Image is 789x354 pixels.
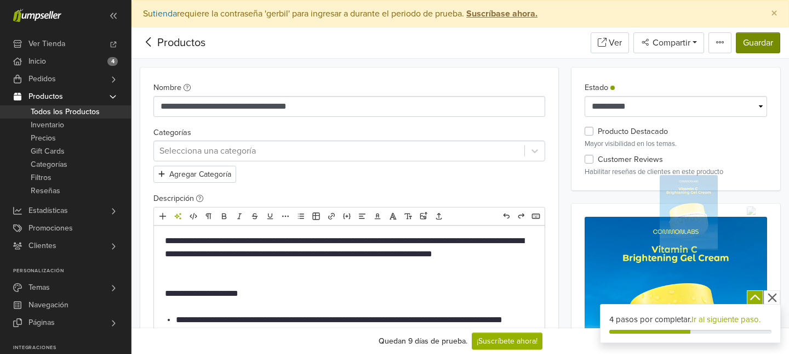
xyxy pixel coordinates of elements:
label: Producto Destacado [598,126,668,138]
div: 4 pasos por completar. [609,313,771,326]
a: Formato [202,209,216,223]
span: Promociones [28,220,73,237]
span: 4 [107,57,118,66]
span: Precios [31,132,56,145]
p: Personalización [13,268,131,274]
button: Agregar Categoría [153,166,236,183]
label: Nombre [153,82,191,94]
span: Filtros [31,171,52,184]
span: Productos [28,88,63,105]
a: Fuente [386,209,400,223]
a: Rehacer [514,209,528,223]
a: Ver [591,32,629,53]
p: Mayor visibilidad en los temas. [585,139,767,149]
a: tienda [153,8,177,19]
span: Clientes [28,237,56,255]
a: Alineación [355,209,369,223]
span: Ver Tienda [28,35,65,53]
span: Temas [28,279,50,296]
p: Integraciones [13,345,131,351]
span: Navegación [28,296,68,314]
span: Reseñas [31,184,60,198]
span: Compartir [650,37,690,48]
p: Habilitar reseñas de clientes en este producto [585,167,767,177]
label: Customer Reviews [598,154,663,166]
span: Inicio [28,53,46,70]
a: Suscríbase ahora. [464,8,538,19]
span: Categorías [31,158,67,171]
span: Estadísticas [28,202,68,220]
a: Ir al siguiente paso. [691,314,761,324]
a: Atajos [529,209,543,223]
a: Enlace [324,209,339,223]
button: Compartir [633,32,704,53]
span: × [771,5,777,21]
a: Eliminado [248,209,262,223]
span: Páginas [28,314,55,331]
a: Subir imágenes [416,209,431,223]
a: Subir archivos [432,209,446,223]
a: Deshacer [499,209,513,223]
a: Añadir [156,209,170,223]
a: HTML [186,209,201,223]
a: Cursiva [232,209,247,223]
button: Close [760,1,788,27]
label: Estado [585,82,615,94]
span: Pedidos [28,70,56,88]
a: Herramientas de IA [171,209,185,223]
span: Gift Cards [31,145,65,158]
a: Tamaño de fuente [401,209,415,223]
a: Negrita [217,209,231,223]
div: Quedan 9 días de prueba. [379,335,467,347]
span: Inventario [31,119,64,132]
a: Subrayado [263,209,277,223]
button: Guardar [736,32,780,53]
a: Incrustar [340,209,354,223]
span: Todos los Productos [31,105,100,119]
label: Descripción [153,193,203,205]
a: Color del texto [370,209,385,223]
a: Tabla [309,209,323,223]
a: ¡Suscríbete ahora! [472,333,542,350]
a: Más formato [278,209,293,223]
div: Productos [140,35,205,51]
a: Lista [294,209,308,223]
label: Categorías [153,127,191,139]
strong: Suscríbase ahora. [466,8,538,19]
